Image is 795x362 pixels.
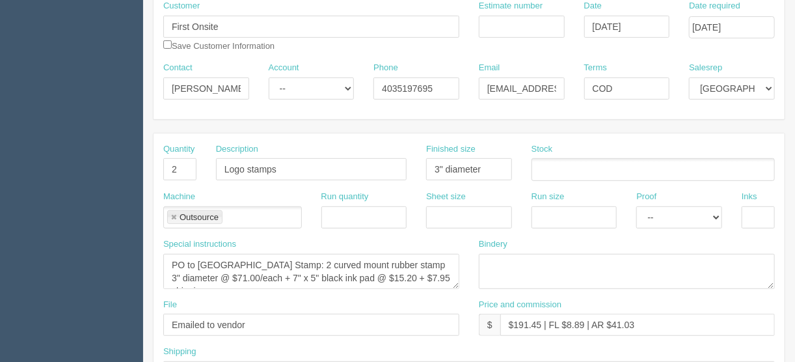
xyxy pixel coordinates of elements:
div: Outsource [180,213,219,221]
div: $ [479,314,500,336]
label: Salesrep [689,62,722,74]
label: Run quantity [321,191,369,203]
textarea: PO to [GEOGRAPHIC_DATA] Stamp: 2 curved mount rubber stamp 3" diameter @ $71.00/each + 7" x 5" bl... [163,254,459,289]
label: Run size [532,191,565,203]
label: Sheet size [426,191,466,203]
label: Finished size [426,143,476,156]
label: Shipping [163,346,196,358]
label: Special instructions [163,238,236,251]
input: Enter customer name [163,16,459,38]
label: Description [216,143,258,156]
label: Contact [163,62,193,74]
label: Proof [636,191,656,203]
label: Email [479,62,500,74]
label: Machine [163,191,195,203]
label: File [163,299,177,311]
label: Account [269,62,299,74]
label: Inks [742,191,757,203]
label: Terms [584,62,607,74]
label: Quantity [163,143,195,156]
label: Phone [373,62,398,74]
label: Price and commission [479,299,561,311]
label: Stock [532,143,553,156]
label: Bindery [479,238,507,251]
